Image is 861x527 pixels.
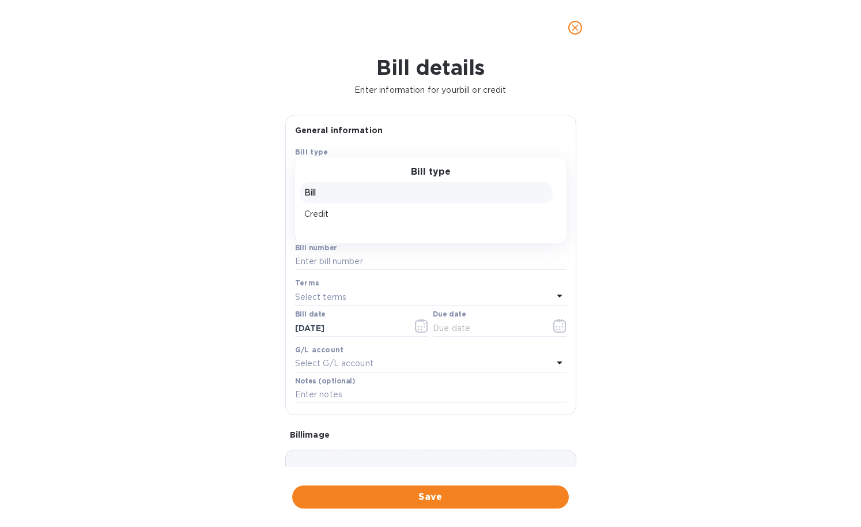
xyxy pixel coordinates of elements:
[290,429,572,441] p: Bill image
[561,14,589,42] button: close
[433,319,542,337] input: Due date
[295,319,404,337] input: Select date
[411,167,451,178] h3: Bill type
[295,161,308,170] b: Bill
[295,126,383,135] b: General information
[304,208,548,220] p: Credit
[295,311,326,318] label: Bill date
[295,291,347,303] p: Select terms
[295,357,373,370] p: Select G/L account
[295,386,567,404] input: Enter notes
[433,311,466,318] label: Due date
[295,253,567,270] input: Enter bill number
[9,55,852,80] h1: Bill details
[295,378,356,385] label: Notes (optional)
[304,187,548,199] p: Bill
[295,345,344,354] b: G/L account
[301,490,560,504] span: Save
[295,278,320,287] b: Terms
[9,84,852,96] p: Enter information for your bill or credit
[295,244,337,251] label: Bill number
[295,148,328,156] b: Bill type
[292,485,569,509] button: Save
